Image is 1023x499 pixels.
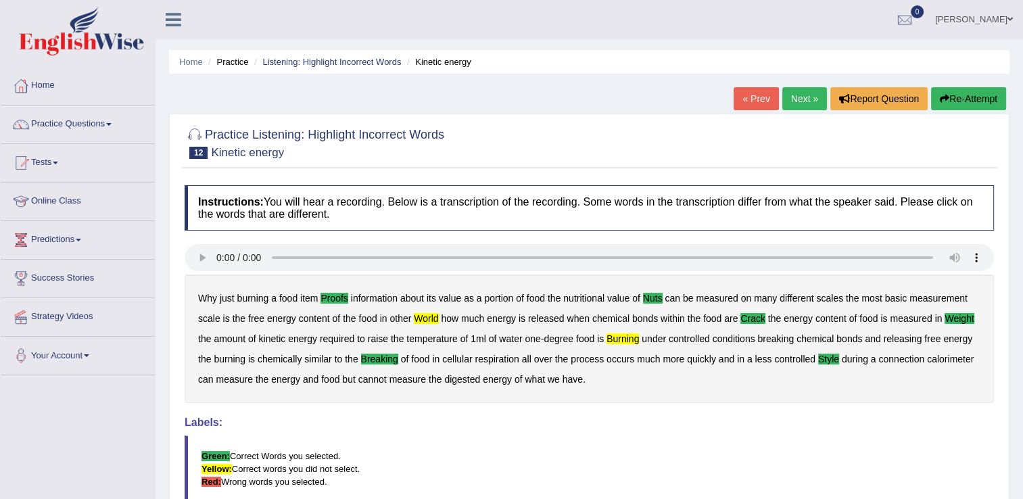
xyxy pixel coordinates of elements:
[1,221,155,255] a: Predictions
[519,313,525,324] b: is
[214,333,245,344] b: amount
[780,293,813,304] b: different
[849,313,857,324] b: of
[220,293,235,304] b: just
[262,57,401,67] a: Listening: Highlight Incorrect Words
[357,333,365,344] b: to
[632,293,640,304] b: of
[796,333,834,344] b: chemical
[216,374,252,385] b: measure
[1,183,155,216] a: Online Class
[661,313,685,324] b: within
[258,354,302,364] b: chemically
[859,313,878,324] b: food
[754,293,777,304] b: many
[740,313,765,324] b: crack
[279,293,298,304] b: food
[406,333,457,344] b: temperature
[461,313,484,324] b: much
[223,313,230,324] b: is
[248,313,264,324] b: free
[460,333,469,344] b: of
[861,293,882,304] b: most
[878,354,924,364] b: connection
[248,354,255,364] b: is
[411,354,429,364] b: food
[534,354,552,364] b: over
[688,313,700,324] b: the
[734,87,778,110] a: « Prev
[400,293,424,304] b: about
[198,196,264,208] b: Instructions:
[361,354,398,364] b: breaking
[271,293,277,304] b: a
[321,374,339,385] b: food
[484,293,513,304] b: portion
[320,333,354,344] b: required
[516,293,524,304] b: of
[333,313,341,324] b: of
[489,333,497,344] b: of
[483,374,512,385] b: energy
[441,313,458,324] b: how
[782,87,827,110] a: Next »
[842,354,868,364] b: during
[404,55,471,68] li: Kinetic energy
[943,333,972,344] b: energy
[1,67,155,101] a: Home
[643,293,663,304] b: nuts
[179,57,203,67] a: Home
[669,333,710,344] b: controlled
[1,337,155,371] a: Your Account
[442,354,472,364] b: cellular
[719,354,734,364] b: and
[185,185,994,231] h4: You will hear a recording. Below is a transcription of the recording. Some words in the transcrip...
[522,354,531,364] b: all
[818,354,839,364] b: style
[606,333,639,344] b: burning
[198,354,211,364] b: the
[527,293,545,304] b: food
[836,333,862,344] b: bonds
[351,293,398,304] b: information
[696,293,738,304] b: measured
[288,333,317,344] b: energy
[487,313,516,324] b: energy
[637,354,660,364] b: much
[198,313,220,324] b: scale
[567,313,589,324] b: when
[256,374,268,385] b: the
[391,333,404,344] b: the
[471,333,486,344] b: 1ml
[414,313,438,324] b: world
[935,313,943,324] b: in
[201,477,221,487] b: Red:
[515,374,523,385] b: of
[477,293,482,304] b: a
[606,354,634,364] b: occurs
[737,354,744,364] b: in
[757,333,794,344] b: breaking
[548,293,561,304] b: the
[475,354,519,364] b: respiration
[198,293,217,304] b: Why
[830,87,928,110] button: Report Question
[320,293,348,304] b: proofs
[368,333,388,344] b: raise
[1,144,155,178] a: Tests
[665,293,680,304] b: can
[358,313,377,324] b: food
[924,333,941,344] b: free
[945,313,974,324] b: weight
[865,333,880,344] b: and
[358,374,387,385] b: cannot
[911,5,924,18] span: 0
[343,313,356,324] b: the
[931,87,1006,110] button: Re-Attempt
[703,313,721,324] b: food
[389,313,411,324] b: other
[211,146,284,159] small: Kinetic energy
[544,333,573,344] b: degree
[439,293,461,304] b: value
[427,293,436,304] b: its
